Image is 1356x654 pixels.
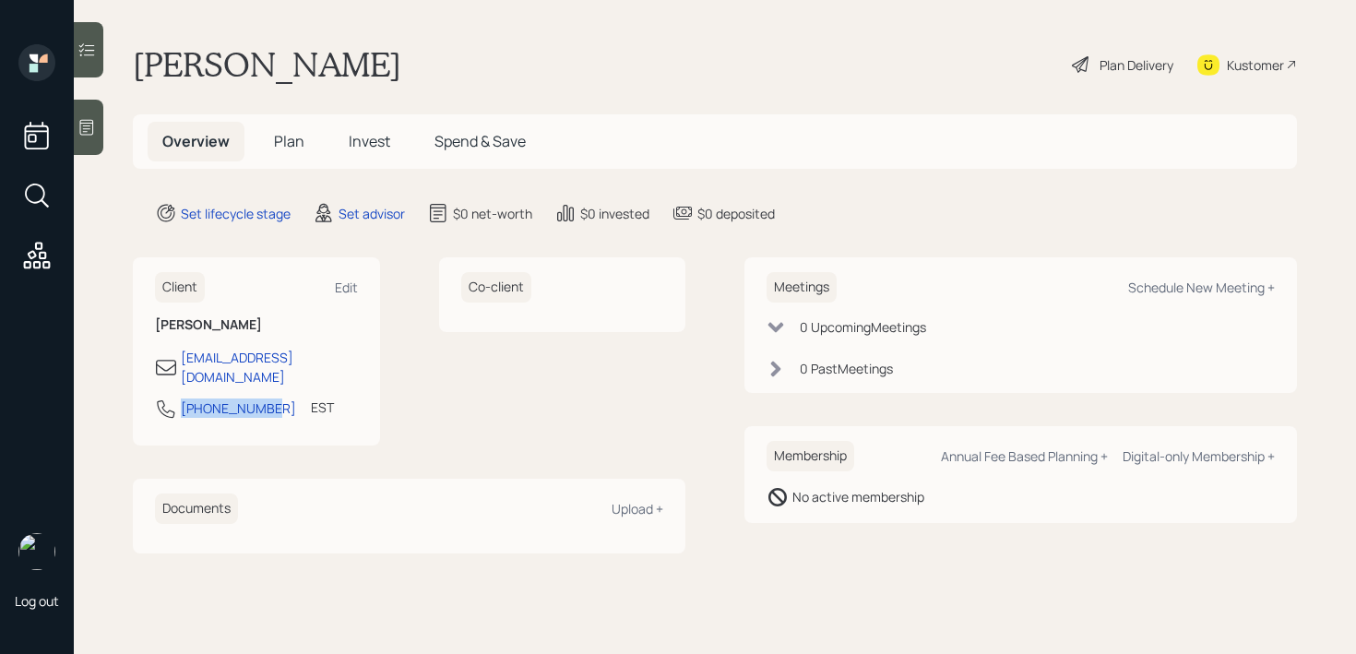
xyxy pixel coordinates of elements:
span: Spend & Save [434,131,526,151]
div: Schedule New Meeting + [1128,279,1275,296]
h6: Co-client [461,272,531,303]
div: Annual Fee Based Planning + [941,447,1108,465]
h6: Meetings [767,272,837,303]
div: $0 deposited [697,204,775,223]
div: 0 Past Meeting s [800,359,893,378]
div: No active membership [792,487,924,506]
div: Kustomer [1227,55,1284,75]
span: Plan [274,131,304,151]
div: $0 net-worth [453,204,532,223]
div: Upload + [612,500,663,517]
div: Digital-only Membership + [1123,447,1275,465]
div: [EMAIL_ADDRESS][DOMAIN_NAME] [181,348,358,386]
div: 0 Upcoming Meeting s [800,317,926,337]
span: Invest [349,131,390,151]
div: Set lifecycle stage [181,204,291,223]
div: Set advisor [339,204,405,223]
div: [PHONE_NUMBER] [181,398,296,418]
h6: Membership [767,441,854,471]
div: EST [311,398,334,417]
div: Plan Delivery [1100,55,1173,75]
h6: Client [155,272,205,303]
img: retirable_logo.png [18,533,55,570]
h6: Documents [155,493,238,524]
div: Log out [15,592,59,610]
div: Edit [335,279,358,296]
h6: [PERSON_NAME] [155,317,358,333]
div: $0 invested [580,204,649,223]
span: Overview [162,131,230,151]
h1: [PERSON_NAME] [133,44,401,85]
